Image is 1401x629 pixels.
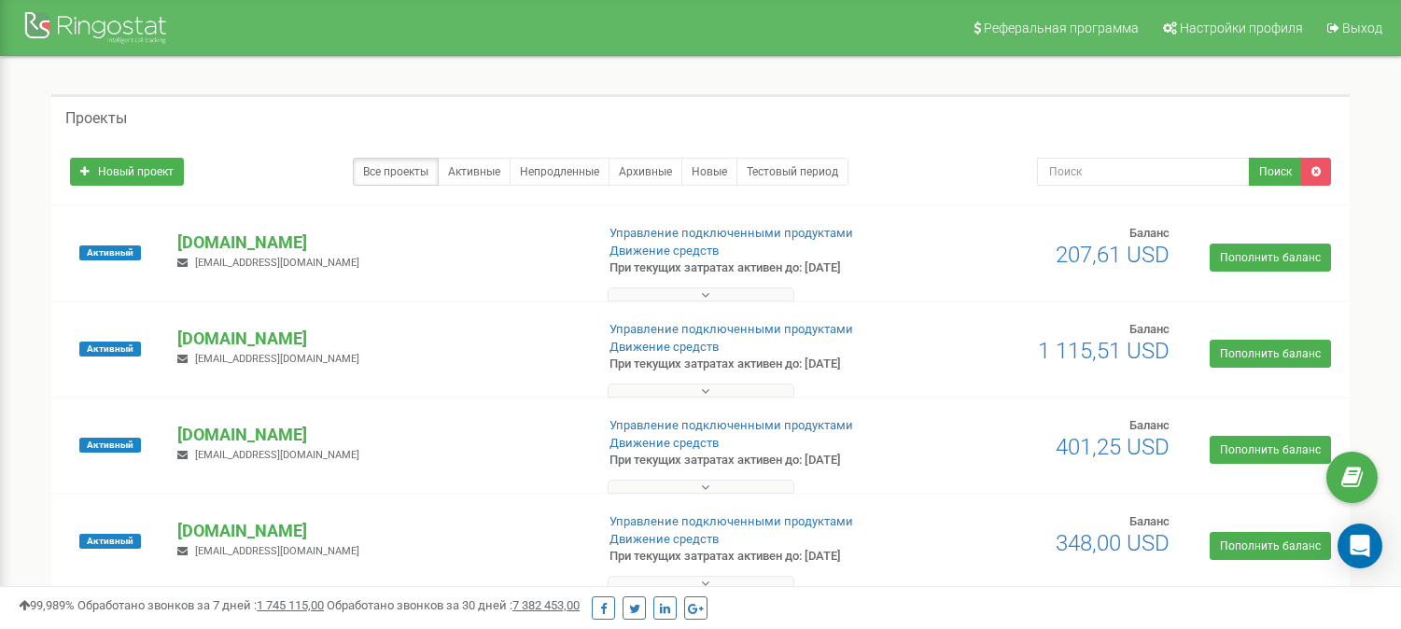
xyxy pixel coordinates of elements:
[1210,244,1331,272] a: Пополнить баланс
[1129,322,1170,336] span: Баланс
[1210,532,1331,560] a: Пополнить баланс
[1129,418,1170,432] span: Баланс
[79,534,141,549] span: Активный
[19,598,75,612] span: 99,989%
[1338,524,1382,568] div: Open Intercom Messenger
[609,418,853,432] a: Управление подключенными продуктами
[70,158,184,186] a: Новый проект
[609,158,682,186] a: Архивные
[1129,514,1170,528] span: Баланс
[77,598,324,612] span: Обработано звонков за 7 дней :
[195,545,359,557] span: [EMAIL_ADDRESS][DOMAIN_NAME]
[609,259,904,277] p: При текущих затратах активен до: [DATE]
[327,598,580,612] span: Обработано звонков за 30 дней :
[1249,158,1302,186] button: Поиск
[1038,338,1170,364] span: 1 115,51 USD
[79,438,141,453] span: Активный
[257,598,324,612] u: 1 745 115,00
[353,158,439,186] a: Все проекты
[609,340,719,354] a: Движение средств
[609,244,719,258] a: Движение средств
[195,257,359,269] span: [EMAIL_ADDRESS][DOMAIN_NAME]
[1129,226,1170,240] span: Баланс
[609,436,719,450] a: Движение средств
[1210,436,1331,464] a: Пополнить баланс
[79,245,141,260] span: Активный
[177,519,579,543] p: [DOMAIN_NAME]
[1056,530,1170,556] span: 348,00 USD
[195,449,359,461] span: [EMAIL_ADDRESS][DOMAIN_NAME]
[1342,21,1382,35] span: Выход
[736,158,848,186] a: Тестовый период
[609,514,853,528] a: Управление подключенными продуктами
[1180,21,1303,35] span: Настройки профиля
[177,327,579,351] p: [DOMAIN_NAME]
[1210,340,1331,368] a: Пополнить баланс
[984,21,1139,35] span: Реферальная программа
[609,322,853,336] a: Управление подключенными продуктами
[510,158,609,186] a: Непродленные
[195,353,359,365] span: [EMAIL_ADDRESS][DOMAIN_NAME]
[609,532,719,546] a: Движение средств
[438,158,511,186] a: Активные
[177,423,579,447] p: [DOMAIN_NAME]
[609,226,853,240] a: Управление подключенными продуктами
[1056,434,1170,460] span: 401,25 USD
[65,110,127,127] h5: Проекты
[609,452,904,469] p: При текущих затратах активен до: [DATE]
[681,158,737,186] a: Новые
[512,598,580,612] u: 7 382 453,00
[1056,242,1170,268] span: 207,61 USD
[609,548,904,566] p: При текущих затратах активен до: [DATE]
[177,231,579,255] p: [DOMAIN_NAME]
[1037,158,1250,186] input: Поиск
[79,342,141,356] span: Активный
[609,356,904,373] p: При текущих затратах активен до: [DATE]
